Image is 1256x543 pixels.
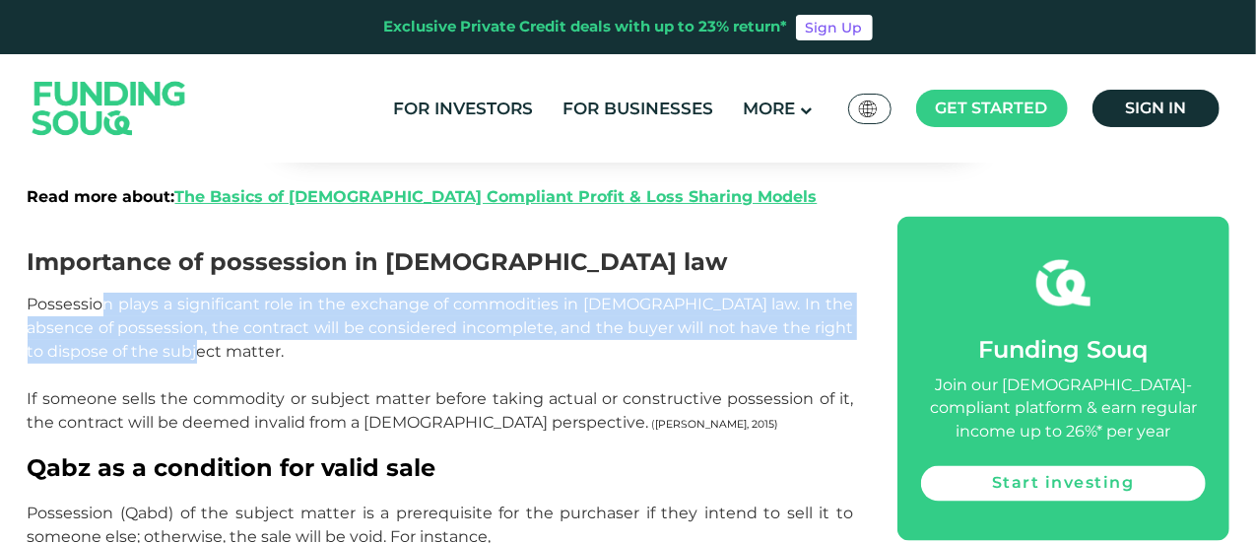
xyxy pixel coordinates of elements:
[936,99,1048,117] span: Get started
[921,466,1205,502] a: Start investing
[743,99,795,118] span: More
[921,373,1205,444] div: Join our [DEMOGRAPHIC_DATA]-compliant platform & earn regular income up to 26%* per year
[28,295,854,432] span: Possession plays a significant role in the exchange of commodities in [DEMOGRAPHIC_DATA] law. In ...
[656,418,779,431] span: [PERSON_NAME], 2015)
[796,15,873,40] a: Sign Up
[175,187,818,206] a: The Basics of [DEMOGRAPHIC_DATA] Compliant Profit & Loss Sharing Models
[1125,99,1186,117] span: Sign in
[28,453,436,482] span: Qabz as a condition for valid sale
[1036,256,1091,310] img: fsicon
[1092,90,1220,127] a: Sign in
[558,93,718,125] a: For Businesses
[978,335,1148,364] span: Funding Souq
[28,187,818,206] strong: Read more about:
[35,247,728,276] span: mportance of possession in [DEMOGRAPHIC_DATA] law
[13,58,206,158] img: Logo
[652,418,656,431] span: (
[28,247,35,276] span: I
[388,93,538,125] a: For Investors
[384,16,788,38] div: Exclusive Private Credit deals with up to 23% return*
[859,101,877,117] img: SA Flag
